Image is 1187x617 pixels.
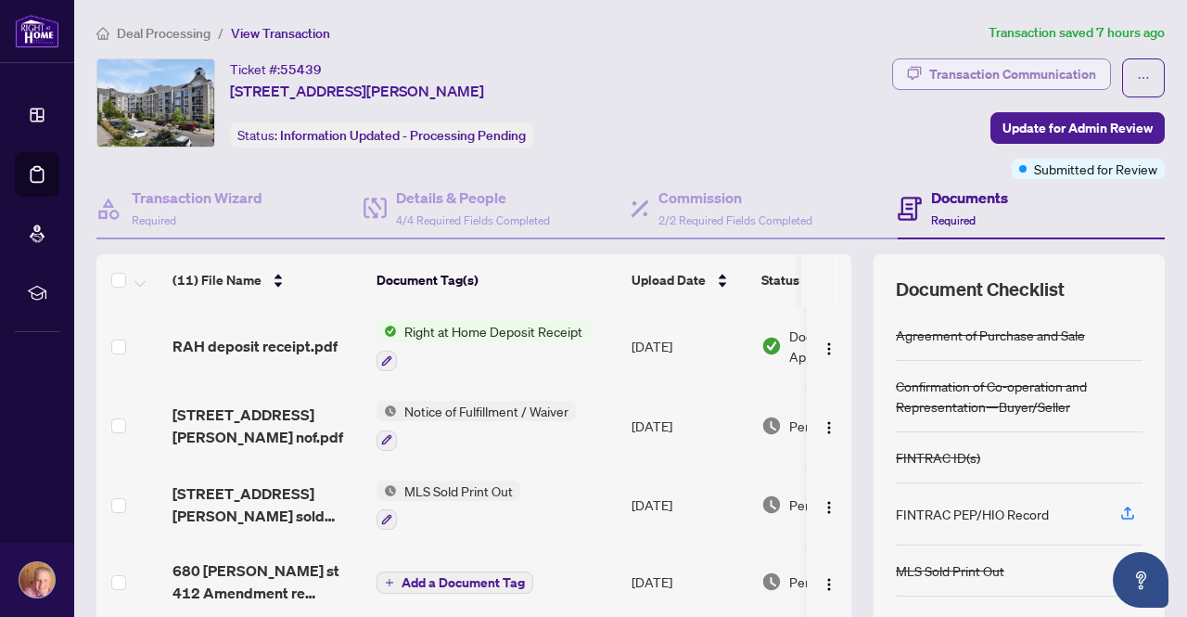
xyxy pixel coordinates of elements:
span: Deal Processing [117,25,211,42]
button: Update for Admin Review [990,112,1165,144]
div: Ticket #: [230,58,322,80]
div: Transaction Communication [929,59,1096,89]
span: [STREET_ADDRESS][PERSON_NAME] [230,80,484,102]
span: Update for Admin Review [1002,113,1153,143]
img: Document Status [761,336,782,356]
td: [DATE] [624,306,754,386]
th: (11) File Name [165,254,369,306]
img: Document Status [761,572,782,592]
button: Open asap [1113,552,1168,608]
span: Pending Review [789,495,882,515]
span: Document Checklist [896,276,1065,302]
span: View Transaction [231,25,330,42]
span: 680 [PERSON_NAME] st 412 Amendment re status.pdf [172,559,362,604]
span: Upload Date [632,270,706,290]
span: Notice of Fulfillment / Waiver [397,401,576,421]
span: [STREET_ADDRESS][PERSON_NAME] nof.pdf [172,404,362,448]
div: FINTRAC PEP/HIO Record [896,504,1049,524]
span: 2/2 Required Fields Completed [658,213,812,227]
span: MLS Sold Print Out [397,481,520,501]
span: (11) File Name [172,270,262,290]
img: IMG-E12323873_1.jpg [97,59,214,147]
li: / [218,22,223,44]
span: RAH deposit receipt.pdf [172,335,338,357]
button: Add a Document Tag [377,572,533,594]
button: Logo [814,567,844,597]
div: MLS Sold Print Out [896,560,1004,581]
div: Agreement of Purchase and Sale [896,325,1085,345]
img: Document Status [761,416,782,436]
span: Pending Review [789,572,882,592]
span: 4/4 Required Fields Completed [396,213,550,227]
h4: Transaction Wizard [132,186,262,209]
span: Status [761,270,799,290]
th: Status [754,254,912,306]
span: 55439 [280,61,322,78]
span: plus [385,578,394,587]
h4: Commission [658,186,812,209]
span: Information Updated - Processing Pending [280,127,526,144]
img: Status Icon [377,321,397,341]
img: Status Icon [377,481,397,501]
img: Logo [822,500,836,515]
span: ellipsis [1137,71,1150,84]
img: Status Icon [377,401,397,421]
span: Document Approved [789,326,904,366]
button: Add a Document Tag [377,570,533,594]
h4: Details & People [396,186,550,209]
span: Right at Home Deposit Receipt [397,321,590,341]
span: Pending Review [789,416,882,436]
img: Profile Icon [19,562,55,598]
span: [STREET_ADDRESS][PERSON_NAME] sold listing.pdf [172,482,362,527]
h4: Documents [931,186,1008,209]
button: Logo [814,490,844,520]
img: logo [15,14,59,48]
button: Logo [814,331,844,361]
img: Logo [822,420,836,435]
td: [DATE] [624,386,754,466]
button: Status IconRight at Home Deposit Receipt [377,321,590,371]
button: Status IconMLS Sold Print Out [377,481,520,531]
div: Confirmation of Co-operation and Representation—Buyer/Seller [896,376,1142,417]
span: home [96,27,109,40]
div: FINTRAC ID(s) [896,447,980,468]
button: Logo [814,411,844,441]
th: Document Tag(s) [369,254,624,306]
article: Transaction saved 7 hours ago [989,22,1165,44]
img: Document Status [761,495,782,515]
span: Required [132,213,176,227]
th: Upload Date [624,254,754,306]
div: Status: [230,122,533,148]
span: Submitted for Review [1034,159,1157,179]
td: [DATE] [624,466,754,546]
img: Logo [822,577,836,592]
img: Logo [822,341,836,356]
button: Transaction Communication [892,58,1111,90]
span: Add a Document Tag [402,576,525,589]
span: Required [931,213,976,227]
button: Status IconNotice of Fulfillment / Waiver [377,401,576,451]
